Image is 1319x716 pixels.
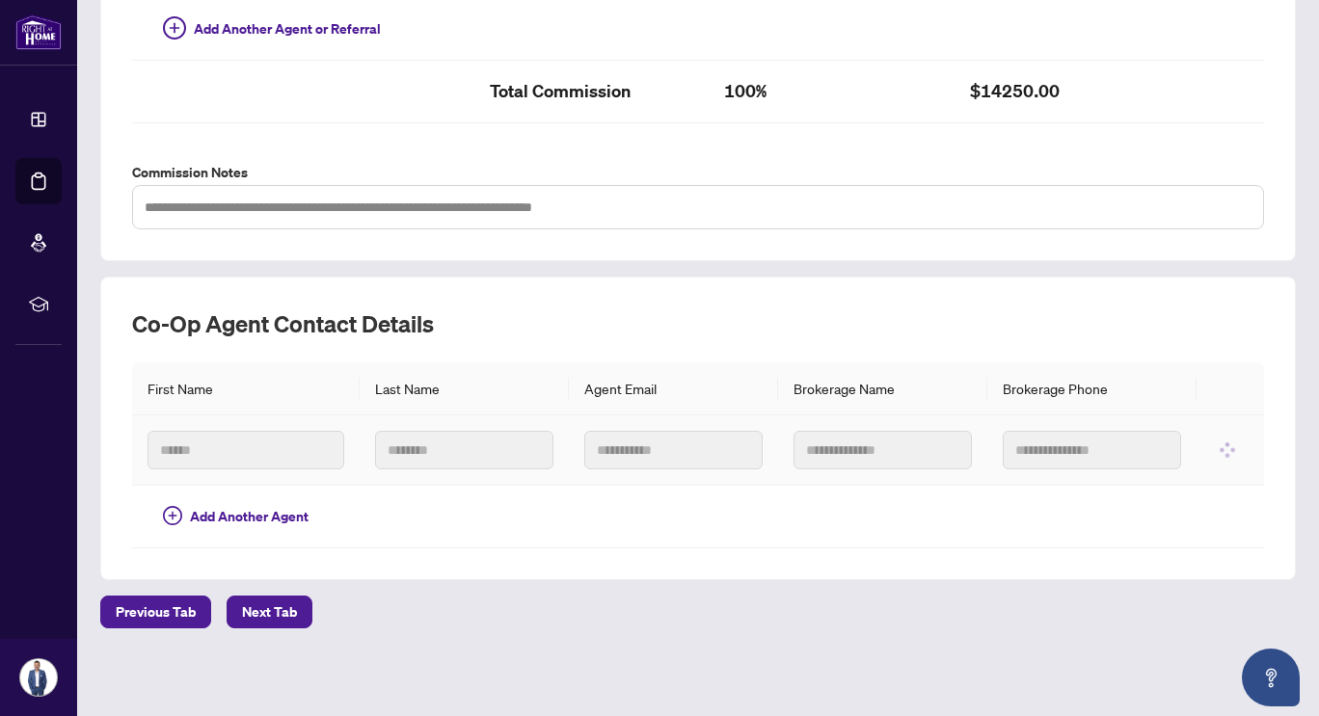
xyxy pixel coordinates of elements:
th: Last Name [360,362,569,415]
th: Agent Email [569,362,778,415]
span: Add Another Agent or Referral [194,18,381,40]
img: logo [15,14,62,50]
h2: 100% [724,76,939,107]
span: plus-circle [163,506,182,525]
h2: Total Commission [490,76,693,107]
h2: Co-op Agent Contact Details [132,308,1264,339]
button: Open asap [1242,649,1300,706]
img: Profile Icon [20,659,57,696]
span: plus-circle [163,16,186,40]
span: Add Another Agent [190,506,309,527]
th: Brokerage Phone [987,362,1197,415]
th: First Name [132,362,360,415]
button: Add Another Agent [148,501,324,532]
label: Commission Notes [132,162,1264,183]
button: Previous Tab [100,596,211,628]
span: Previous Tab [116,597,196,627]
button: Next Tab [227,596,312,628]
th: Brokerage Name [778,362,987,415]
h2: $14250.00 [970,76,1173,107]
span: Next Tab [242,597,297,627]
button: Add Another Agent or Referral [148,13,396,44]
